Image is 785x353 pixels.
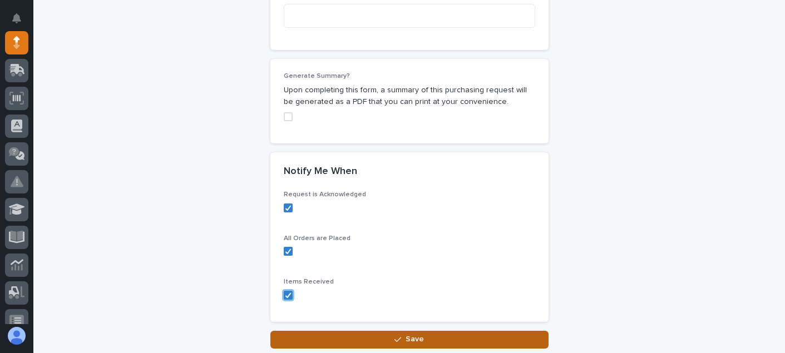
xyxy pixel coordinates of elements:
[284,235,350,242] span: All Orders are Placed
[5,324,28,347] button: users-avatar
[14,13,28,31] div: Notifications
[406,334,424,344] span: Save
[284,166,357,178] h2: Notify Me When
[284,191,366,198] span: Request is Acknowledged
[5,7,28,30] button: Notifications
[270,331,549,349] button: Save
[284,84,535,108] p: Upon completing this form, a summary of this purchasing request will be generated as a PDF that y...
[284,279,334,285] span: Items Received
[284,73,350,79] span: Generate Summary?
